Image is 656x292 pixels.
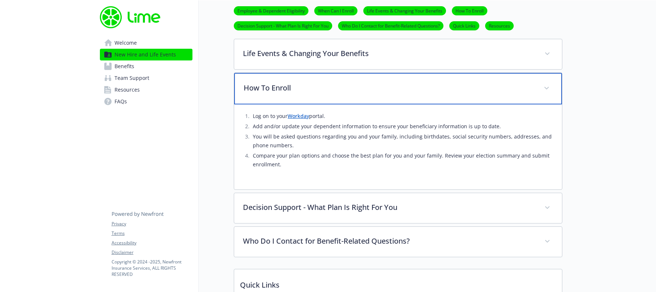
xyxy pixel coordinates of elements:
[234,39,562,69] div: Life Events & Changing Your Benefits
[243,202,536,213] p: Decision Support - What Plan Is Right For You
[112,249,192,256] a: Disclaimer
[100,49,192,60] a: New Hire and Life Events
[115,60,134,72] span: Benefits
[112,221,192,227] a: Privacy
[115,37,137,49] span: Welcome
[251,151,553,169] li: Compare your plan options and choose the best plan for you and your family. Review your election ...
[452,7,487,14] a: How To Enroll
[314,7,357,14] a: When Can I Enroll
[251,132,553,150] li: You will be asked questions regarding you and your family, including birthdates, social security ...
[100,96,192,107] a: FAQs
[100,72,192,84] a: Team Support
[288,112,309,119] a: Workday
[234,227,562,257] div: Who Do I Contact for Benefit-Related Questions?
[251,112,553,121] li: Log on to your portal.
[251,122,553,131] li: Add and/or update your dependent information to ensure your beneficiary information is up to date.
[234,73,562,104] div: How To Enroll
[100,37,192,49] a: Welcome
[338,22,443,29] a: Who Do I Contact for Benefit-Related Questions?
[115,49,176,60] span: New Hire and Life Events
[100,84,192,96] a: Resources
[100,60,192,72] a: Benefits
[115,96,127,107] span: FAQs
[485,22,514,29] a: Resources
[112,240,192,246] a: Accessibility
[112,259,192,277] p: Copyright © 2024 - 2025 , Newfront Insurance Services, ALL RIGHTS RESERVED
[112,230,192,237] a: Terms
[115,84,140,96] span: Resources
[243,48,536,59] p: Life Events & Changing Your Benefits
[115,72,149,84] span: Team Support
[363,7,446,14] a: Life Events & Changing Your Benefits
[234,193,562,223] div: Decision Support - What Plan Is Right For You
[449,22,479,29] a: Quick Links
[234,22,332,29] a: Decision Support - What Plan Is Right For You
[243,236,536,247] p: Who Do I Contact for Benefit-Related Questions?
[234,7,308,14] a: Employee & Dependent Eligibility
[244,82,535,93] p: How To Enroll
[234,104,562,189] div: How To Enroll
